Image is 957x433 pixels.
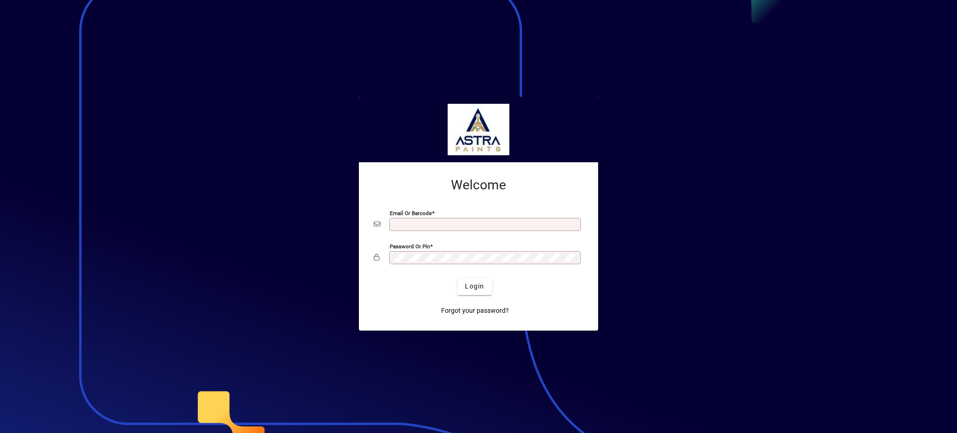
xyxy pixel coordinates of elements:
[390,209,432,216] mat-label: Email or Barcode
[374,177,583,193] h2: Welcome
[457,278,492,295] button: Login
[441,306,509,316] span: Forgot your password?
[465,281,484,291] span: Login
[390,243,430,249] mat-label: Password or Pin
[437,303,513,319] a: Forgot your password?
